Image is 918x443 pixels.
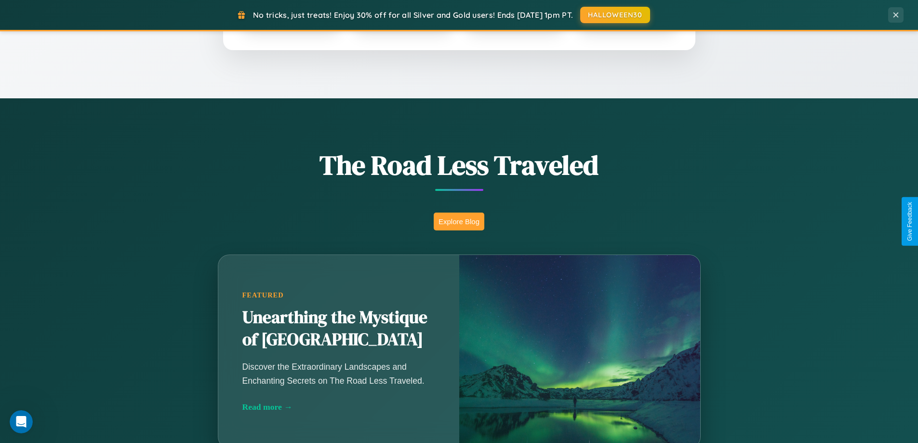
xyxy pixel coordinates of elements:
h1: The Road Less Traveled [170,147,748,184]
div: Read more → [242,402,435,412]
div: Give Feedback [906,202,913,241]
span: No tricks, just treats! Enjoy 30% off for all Silver and Gold users! Ends [DATE] 1pm PT. [253,10,573,20]
iframe: Intercom live chat [10,410,33,433]
div: Featured [242,291,435,299]
p: Discover the Extraordinary Landscapes and Enchanting Secrets on The Road Less Traveled. [242,360,435,387]
button: HALLOWEEN30 [580,7,650,23]
h2: Unearthing the Mystique of [GEOGRAPHIC_DATA] [242,307,435,351]
button: Explore Blog [434,213,484,230]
